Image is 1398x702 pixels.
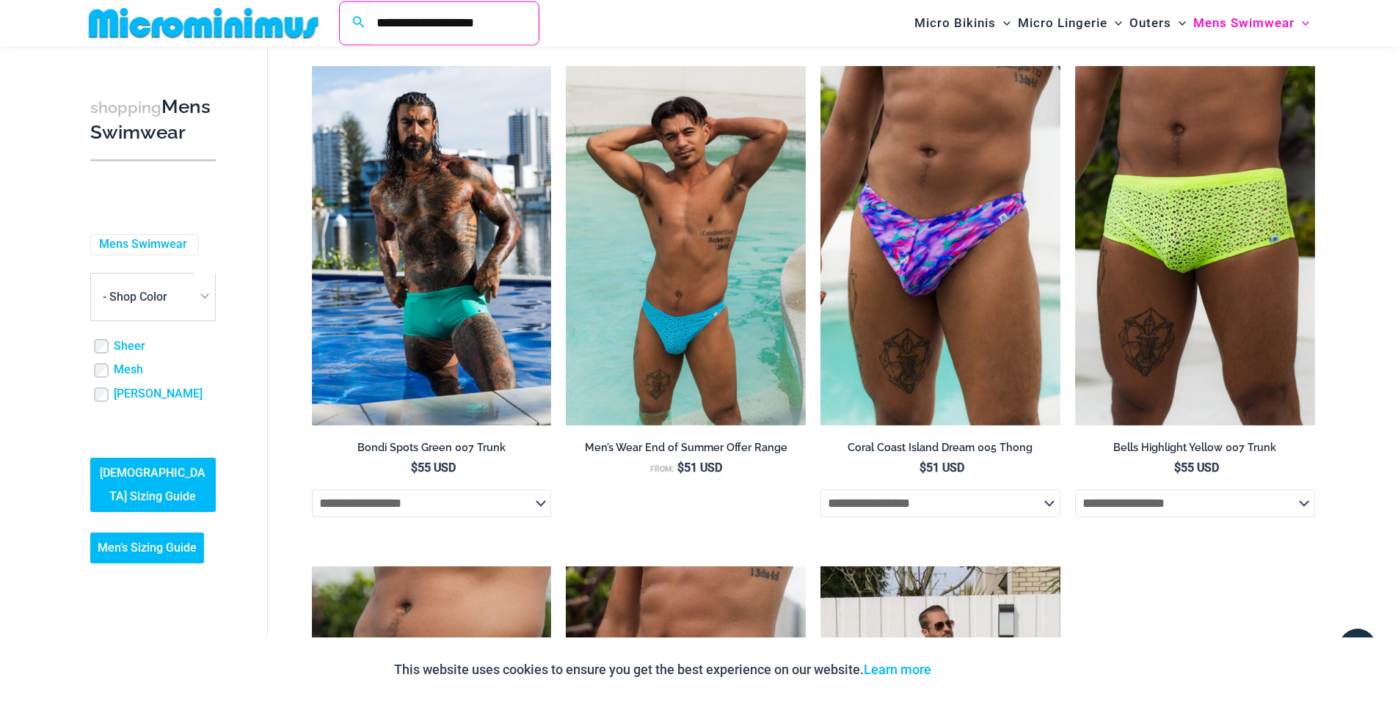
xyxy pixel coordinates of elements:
span: - Shop Color [91,274,215,321]
span: shopping [90,98,161,117]
span: $ [677,461,684,475]
span: From: [650,464,674,474]
a: Mesh [114,363,143,379]
p: This website uses cookies to ensure you get the best experience on our website. [394,659,931,681]
a: Coral Coast Highlight Blue 005 Thong 10Coral Coast Chevron Black 005 Thong 03Coral Coast Chevron ... [566,66,806,425]
span: Mens Swimwear [1193,4,1295,42]
img: Bondi Spots Green 007 Trunk 07 [312,66,552,425]
span: - Shop Color [90,273,216,321]
span: $ [1174,461,1181,475]
img: MM SHOP LOGO FLAT [83,7,324,40]
h2: Coral Coast Island Dream 005 Thong [820,441,1060,455]
a: Coral Coast Island Dream 005 Thong 01Coral Coast Island Dream 005 Thong 02Coral Coast Island Drea... [820,66,1060,425]
span: Menu Toggle [1107,4,1122,42]
span: Micro Lingerie [1018,4,1107,42]
nav: Site Navigation [909,2,1316,44]
a: Sheer [114,339,145,354]
a: Search icon link [352,14,365,32]
a: Learn more [864,662,931,677]
a: Men’s Wear End of Summer Offer Range [566,441,806,460]
span: Menu Toggle [1295,4,1309,42]
a: Micro BikinisMenu ToggleMenu Toggle [911,4,1014,42]
span: $ [411,461,418,475]
a: Men’s Sizing Guide [90,533,204,564]
a: Bells Highlight Yellow 007 Trunk [1075,441,1315,460]
button: Accept [942,652,1005,687]
a: Coral Coast Island Dream 005 Thong [820,441,1060,460]
a: Bondi Spots Green 007 Trunk [312,441,552,460]
a: OutersMenu ToggleMenu Toggle [1126,4,1190,42]
span: $ [920,461,926,475]
a: [PERSON_NAME] [114,387,203,403]
bdi: 51 USD [920,461,964,475]
img: Coral Coast Island Dream 005 Thong 01 [820,66,1060,425]
a: Mens SwimwearMenu ToggleMenu Toggle [1190,4,1313,42]
a: Bells Highlight Yellow 007 Trunk 01Bells Highlight Yellow 007 Trunk 03Bells Highlight Yellow 007 ... [1075,66,1315,425]
h2: Bells Highlight Yellow 007 Trunk [1075,441,1315,455]
span: Menu Toggle [1171,4,1186,42]
h2: Men’s Wear End of Summer Offer Range [566,441,806,455]
span: Menu Toggle [996,4,1011,42]
bdi: 55 USD [411,461,456,475]
h2: Bondi Spots Green 007 Trunk [312,441,552,455]
span: - Shop Color [103,290,167,304]
img: Coral Coast Highlight Blue 005 Thong 10 [566,66,806,425]
a: Micro LingerieMenu ToggleMenu Toggle [1014,4,1126,42]
h3: Mens Swimwear [90,95,216,145]
a: Mens Swimwear [99,237,187,252]
bdi: 55 USD [1174,461,1219,475]
input: Search Submit [366,1,539,45]
span: Outers [1129,4,1171,42]
img: Bells Highlight Yellow 007 Trunk 01 [1075,66,1315,425]
a: Bondi Spots Green 007 Trunk 07Bondi Spots Green 007 Trunk 03Bondi Spots Green 007 Trunk 03 [312,66,552,425]
a: [DEMOGRAPHIC_DATA] Sizing Guide [90,458,216,513]
span: Micro Bikinis [914,4,996,42]
bdi: 51 USD [677,461,722,475]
